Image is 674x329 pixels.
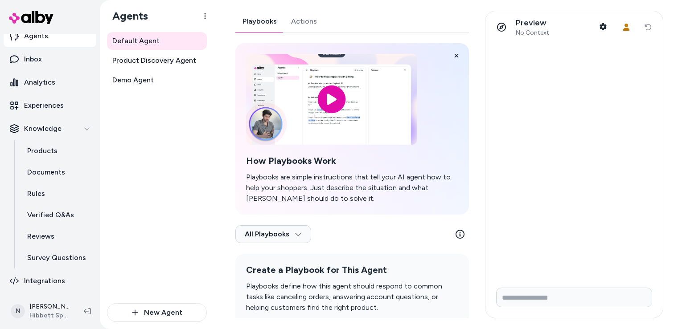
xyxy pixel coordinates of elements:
[246,264,458,276] h2: Create a Playbook for This Agent
[107,32,207,50] a: Default Agent
[235,225,311,243] button: All Playbooks
[4,72,96,93] a: Analytics
[4,270,96,292] a: Integrations
[4,95,96,116] a: Experiences
[24,276,65,286] p: Integrations
[24,54,42,65] p: Inbox
[27,252,86,263] p: Survey Questions
[4,49,96,70] a: Inbox
[9,11,53,24] img: alby Logo
[112,36,160,46] span: Default Agent
[496,288,652,307] input: Write your prompt here
[112,75,154,85] span: Demo Agent
[516,29,549,37] span: No Context
[18,140,96,162] a: Products
[24,123,62,134] p: Knowledge
[11,304,25,318] span: N
[235,11,284,32] a: Playbooks
[5,297,77,325] button: N[PERSON_NAME]Hibbett Sports
[27,210,74,220] p: Verified Q&As
[107,52,207,69] a: Product Discovery Agent
[112,55,196,66] span: Product Discovery Agent
[246,172,458,204] p: Playbooks are simple instructions that tell your AI agent how to help your shoppers. Just describ...
[105,9,148,23] h1: Agents
[246,155,458,167] h2: How Playbooks Work
[245,230,302,239] span: All Playbooks
[107,303,207,322] button: New Agent
[18,226,96,247] a: Reviews
[29,302,70,311] p: [PERSON_NAME]
[516,18,549,28] p: Preview
[4,118,96,139] button: Knowledge
[24,31,48,41] p: Agents
[24,100,64,111] p: Experiences
[27,167,65,178] p: Documents
[18,162,96,183] a: Documents
[27,188,45,199] p: Rules
[27,146,58,156] p: Products
[24,77,55,88] p: Analytics
[18,247,96,268] a: Survey Questions
[18,183,96,204] a: Rules
[246,281,458,313] p: Playbooks define how this agent should respond to common tasks like canceling orders, answering a...
[27,231,54,242] p: Reviews
[4,25,96,47] a: Agents
[107,71,207,89] a: Demo Agent
[29,311,70,320] span: Hibbett Sports
[284,11,324,32] a: Actions
[18,204,96,226] a: Verified Q&As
